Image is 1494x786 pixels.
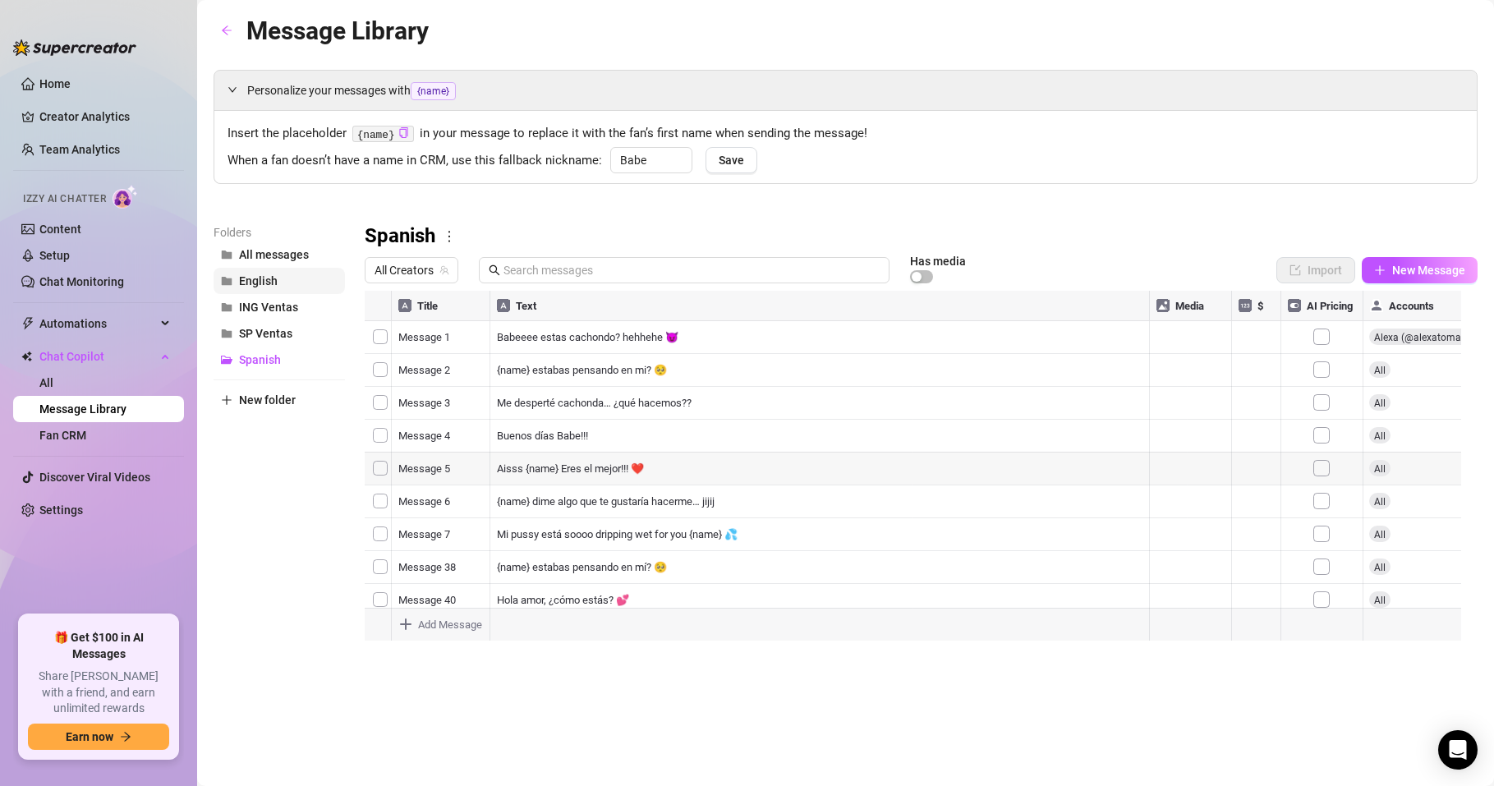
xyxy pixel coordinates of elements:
button: Save [706,147,757,173]
span: plus [1374,264,1386,276]
article: Folders [214,223,345,241]
img: logo-BBDzfeDw.svg [13,39,136,56]
span: arrow-right [120,731,131,742]
article: Has media [910,256,966,266]
input: Search messages [503,261,880,279]
span: team [439,265,449,275]
article: Message Library [246,11,429,50]
a: Settings [39,503,83,517]
button: New folder [214,387,345,413]
a: Home [39,77,71,90]
a: Content [39,223,81,236]
span: arrow-left [221,25,232,36]
span: Chat Copilot [39,343,156,370]
span: ING Ventas [239,301,298,314]
a: Chat Monitoring [39,275,124,288]
span: English [239,274,278,287]
div: Personalize your messages with{name} [214,71,1477,110]
span: Insert the placeholder in your message to replace it with the fan’s first name when sending the m... [228,124,1464,144]
button: New Message [1362,257,1478,283]
button: Click to Copy [398,127,409,140]
span: search [489,264,500,276]
span: folder-open [221,354,232,365]
button: Import [1276,257,1355,283]
img: Chat Copilot [21,351,32,362]
div: Open Intercom Messenger [1438,730,1478,770]
span: folder [221,328,232,339]
span: thunderbolt [21,317,34,330]
span: Automations [39,310,156,337]
span: copy [398,127,409,138]
span: folder [221,301,232,313]
a: Creator Analytics [39,103,171,130]
span: New folder [239,393,296,407]
a: Team Analytics [39,143,120,156]
a: Discover Viral Videos [39,471,150,484]
h3: Spanish [365,223,435,250]
span: New Message [1392,264,1465,277]
span: 🎁 Get $100 in AI Messages [28,630,169,662]
button: SP Ventas [214,320,345,347]
span: plus [221,394,232,406]
button: Spanish [214,347,345,373]
span: Izzy AI Chatter [23,191,106,207]
span: Save [719,154,744,167]
button: Earn nowarrow-right [28,724,169,750]
button: ING Ventas [214,294,345,320]
span: When a fan doesn’t have a name in CRM, use this fallback nickname: [228,151,602,171]
a: Fan CRM [39,429,86,442]
span: folder [221,275,232,287]
span: {name} [411,82,456,100]
img: AI Chatter [113,185,138,209]
span: Spanish [239,353,281,366]
a: Message Library [39,402,126,416]
span: folder [221,249,232,260]
button: All messages [214,241,345,268]
button: English [214,268,345,294]
span: All Creators [375,258,448,283]
span: Earn now [66,730,113,743]
span: expanded [228,85,237,94]
span: Share [PERSON_NAME] with a friend, and earn unlimited rewards [28,669,169,717]
code: {name} [352,126,414,143]
span: SP Ventas [239,327,292,340]
span: All messages [239,248,309,261]
span: more [442,229,457,244]
a: Setup [39,249,70,262]
span: Personalize your messages with [247,81,1464,100]
a: All [39,376,53,389]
